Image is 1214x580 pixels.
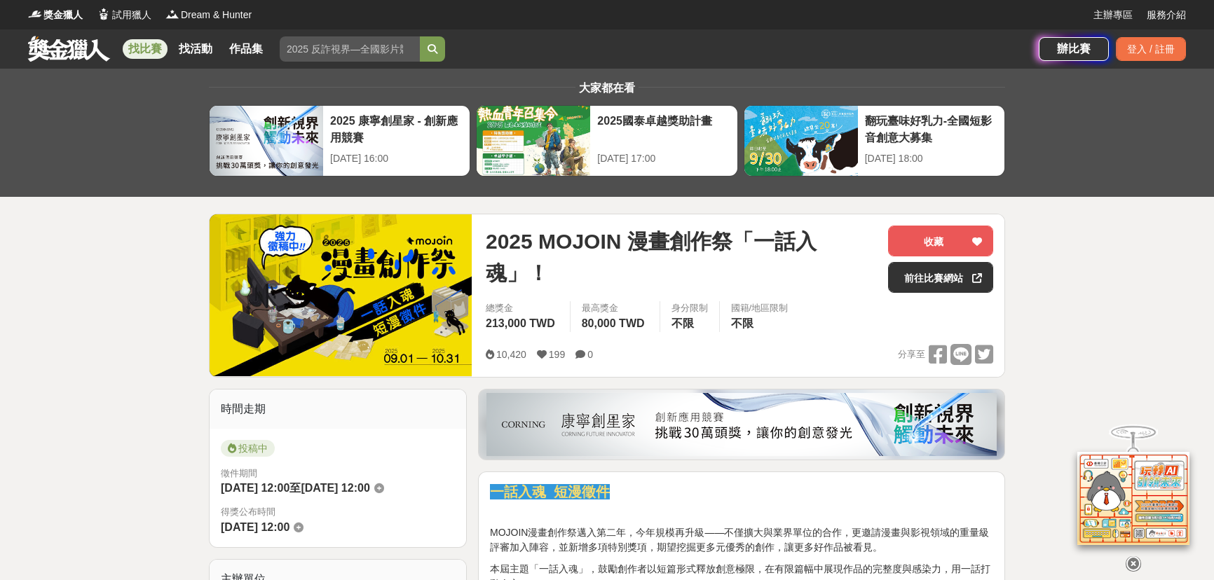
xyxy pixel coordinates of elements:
span: 10,420 [496,349,526,360]
a: 服務介紹 [1147,8,1186,22]
span: 得獎公布時間 [221,505,455,519]
span: 0 [587,349,593,360]
span: 80,000 TWD [582,317,645,329]
span: [DATE] 12:00 [221,482,289,494]
span: 投稿中 [221,440,275,457]
input: 2025 反詐視界—全國影片競賽 [280,36,420,62]
a: Logo獎金獵人 [28,8,83,22]
span: Dream & Hunter [181,8,252,22]
div: 2025 康寧創星家 - 創新應用競賽 [330,113,463,144]
a: 辦比賽 [1039,37,1109,61]
div: [DATE] 17:00 [597,151,730,166]
img: Logo [97,7,111,21]
a: Logo試用獵人 [97,8,151,22]
span: 不限 [731,317,753,329]
div: 2025國泰卓越獎助計畫 [597,113,730,144]
a: 找比賽 [123,39,168,59]
div: 國籍/地區限制 [731,301,789,315]
span: [DATE] 12:00 [301,482,369,494]
span: 199 [549,349,565,360]
a: 2025國泰卓越獎助計畫[DATE] 17:00 [476,105,737,177]
span: 不限 [671,317,694,329]
span: 徵件期間 [221,468,257,478]
a: 主辦專區 [1093,8,1133,22]
p: MOJOIN漫畫創作祭邁入第二年，今年規模再升級——不僅擴大與業界單位的合作，更邀請漫畫與影視領域的重量級評審加入陣容，並新增多項特別獎項，期望挖掘更多元優秀的創作，讓更多好作品被看見。 [490,525,993,555]
a: 找活動 [173,39,218,59]
span: 試用獵人 [112,8,151,22]
div: 時間走期 [210,389,466,429]
span: [DATE] 12:00 [221,521,289,533]
strong: 一話入魂 短漫徵件 [490,484,610,499]
a: LogoDream & Hunter [165,8,252,22]
div: 登入 / 註冊 [1116,37,1186,61]
a: 前往比賽網站 [888,262,993,293]
span: 213,000 TWD [486,317,555,329]
span: 大家都在看 [575,82,639,94]
div: 身分限制 [671,301,708,315]
img: Logo [165,7,179,21]
a: 作品集 [224,39,268,59]
span: 至 [289,482,301,494]
a: 翻玩臺味好乳力-全國短影音創意大募集[DATE] 18:00 [744,105,1005,177]
a: 2025 康寧創星家 - 創新應用競賽[DATE] 16:00 [209,105,470,177]
img: Cover Image [210,214,472,376]
img: be6ed63e-7b41-4cb8-917a-a53bd949b1b4.png [486,393,997,456]
span: 總獎金 [486,301,559,315]
div: [DATE] 16:00 [330,151,463,166]
span: 最高獎金 [582,301,648,315]
img: Logo [28,7,42,21]
span: 分享至 [898,344,925,365]
button: 收藏 [888,226,993,256]
img: d2146d9a-e6f6-4337-9592-8cefde37ba6b.png [1077,452,1189,545]
span: 2025 MOJOIN 漫畫創作祭「一話入魂」！ [486,226,877,289]
div: 翻玩臺味好乳力-全國短影音創意大募集 [865,113,997,144]
span: 獎金獵人 [43,8,83,22]
div: [DATE] 18:00 [865,151,997,166]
